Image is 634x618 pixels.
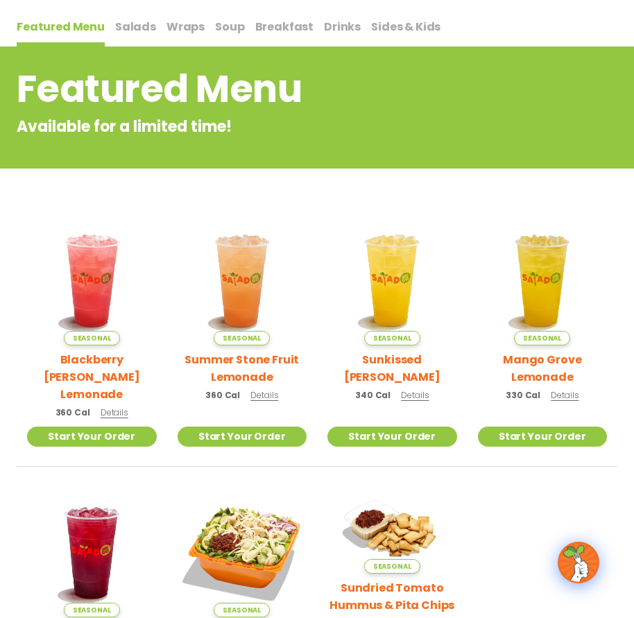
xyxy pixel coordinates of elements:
img: Product photo for Mango Grove Lemonade [478,216,608,345]
span: Featured Menu [17,19,105,35]
span: 340 Cal [355,389,391,402]
span: Seasonal [364,559,420,574]
img: Product photo for Sundried Tomato Hummus & Pita Chips [327,488,457,574]
span: Seasonal [64,331,120,345]
span: Seasonal [214,603,270,617]
span: Seasonal [514,331,570,345]
img: Product photo for Black Cherry Orchard Lemonade [27,488,157,617]
img: Product photo for Sunkissed Yuzu Lemonade [327,216,457,345]
a: Start Your Order [478,427,608,447]
a: Start Your Order [178,427,307,447]
h2: Blackberry [PERSON_NAME] Lemonade [27,351,157,403]
h2: Featured Menu [17,61,506,117]
span: Details [250,389,278,401]
h2: Sundried Tomato Hummus & Pita Chips [327,579,457,614]
img: Product photo for Tuscan Summer Salad [178,488,307,617]
img: wpChatIcon [559,543,598,582]
span: Seasonal [364,331,420,345]
span: Soup [215,19,244,35]
span: Salads [115,19,156,35]
span: 330 Cal [506,389,540,402]
a: Start Your Order [27,427,157,447]
span: Drinks [324,19,361,35]
span: Details [401,389,429,401]
span: 360 Cal [205,389,240,402]
img: Product photo for Blackberry Bramble Lemonade [27,216,157,345]
h2: Summer Stone Fruit Lemonade [178,351,307,386]
span: Sides & Kids [371,19,440,35]
img: Product photo for Summer Stone Fruit Lemonade [178,216,307,345]
span: Seasonal [64,603,120,617]
span: 360 Cal [55,406,90,419]
h2: Sunkissed [PERSON_NAME] [327,351,457,386]
span: Details [551,389,579,401]
span: Wraps [166,19,205,35]
a: Start Your Order [327,427,457,447]
span: Seasonal [214,331,270,345]
span: Details [101,406,128,418]
p: Available for a limited time! [17,115,506,138]
div: Tabbed content [17,13,617,47]
span: Breakfast [255,19,314,35]
h2: Mango Grove Lemonade [478,351,608,386]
